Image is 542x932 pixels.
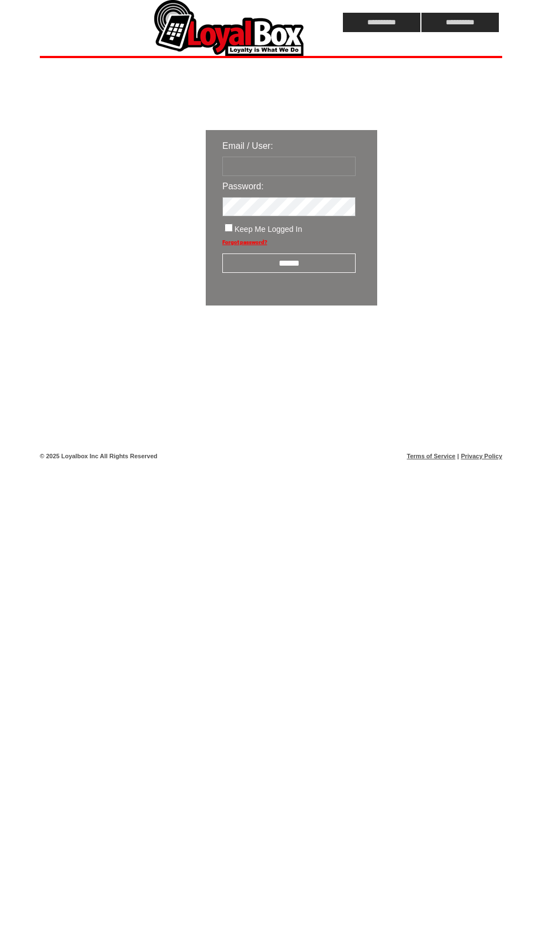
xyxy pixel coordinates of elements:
[461,453,502,459] a: Privacy Policy
[457,453,459,459] span: |
[40,453,158,459] span: © 2025 Loyalbox Inc All Rights Reserved
[222,182,264,191] span: Password:
[234,225,302,234] span: Keep Me Logged In
[409,333,465,347] img: transparent.png
[222,141,273,151] span: Email / User:
[407,453,456,459] a: Terms of Service
[222,239,267,245] a: Forgot password?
